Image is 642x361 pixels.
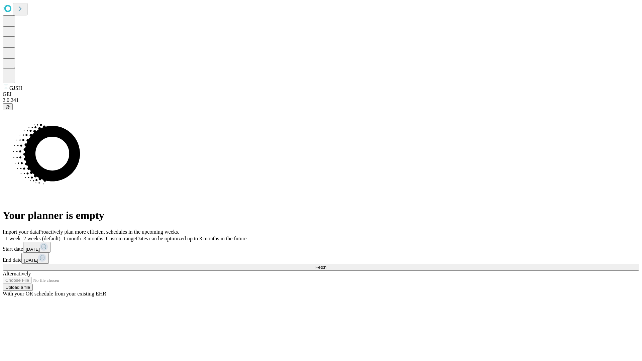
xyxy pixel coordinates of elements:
div: Start date [3,242,639,253]
span: 2 weeks (default) [23,236,61,241]
span: @ [5,104,10,109]
button: Upload a file [3,284,33,291]
button: [DATE] [21,253,49,264]
span: With your OR schedule from your existing EHR [3,291,106,296]
div: GEI [3,91,639,97]
span: [DATE] [26,247,40,252]
h1: Your planner is empty [3,209,639,222]
span: Fetch [315,265,326,270]
div: 2.0.241 [3,97,639,103]
span: 3 months [84,236,103,241]
div: End date [3,253,639,264]
button: @ [3,103,13,110]
button: [DATE] [23,242,50,253]
span: Custom range [106,236,136,241]
span: 1 month [63,236,81,241]
button: Fetch [3,264,639,271]
span: Proactively plan more efficient schedules in the upcoming weeks. [39,229,179,235]
span: GJSH [9,85,22,91]
span: Dates can be optimized up to 3 months in the future. [136,236,248,241]
span: [DATE] [24,258,38,263]
span: Alternatively [3,271,31,276]
span: Import your data [3,229,39,235]
span: 1 week [5,236,21,241]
